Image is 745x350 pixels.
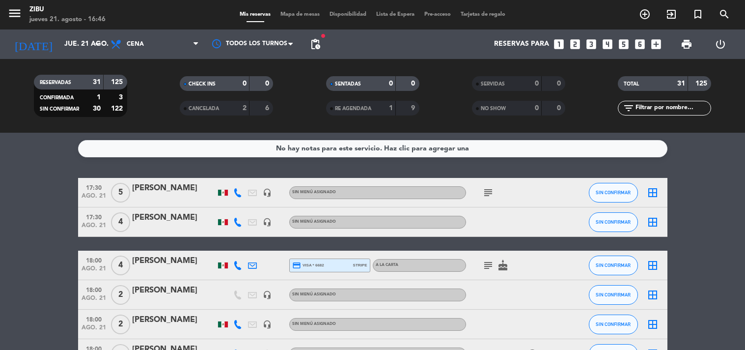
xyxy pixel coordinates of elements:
span: Lista de Espera [371,12,419,17]
span: Sin menú asignado [292,292,336,296]
strong: 30 [93,105,101,112]
span: stripe [353,262,367,268]
strong: 0 [535,105,539,112]
i: headset_mic [263,218,272,227]
span: Tarjetas de regalo [456,12,510,17]
i: subject [482,187,494,199]
div: LOG OUT [704,29,738,59]
i: search [718,8,730,20]
span: CONFIRMADA [40,95,74,100]
span: Pre-acceso [419,12,456,17]
i: arrow_drop_down [91,38,103,50]
span: SIN CONFIRMAR [596,292,631,297]
span: fiber_manual_record [320,33,326,39]
i: border_all [647,319,659,330]
span: 5 [111,183,130,203]
div: [PERSON_NAME] [132,255,216,267]
span: 17:30 [82,181,106,193]
i: border_all [647,260,659,271]
i: looks_4 [601,38,614,51]
i: filter_list [623,102,635,114]
span: RE AGENDADA [335,106,371,111]
span: Mapa de mesas [276,12,325,17]
span: SIN CONFIRMAR [596,190,631,195]
div: No hay notas para este servicio. Haz clic para agregar una [276,143,469,154]
span: ago. 21 [82,324,106,336]
i: headset_mic [263,320,272,329]
i: looks_two [569,38,581,51]
i: looks_3 [585,38,598,51]
div: [PERSON_NAME] [132,211,216,224]
button: SIN CONFIRMAR [589,315,638,334]
i: looks_5 [617,38,630,51]
strong: 125 [111,79,125,86]
span: CANCELADA [189,106,219,111]
i: headset_mic [263,291,272,299]
button: SIN CONFIRMAR [589,285,638,305]
div: Zibu [29,5,106,15]
i: add_circle_outline [639,8,651,20]
div: [PERSON_NAME] [132,314,216,326]
i: [DATE] [7,33,59,55]
i: power_settings_new [715,38,726,50]
i: add_box [650,38,662,51]
i: menu [7,6,22,21]
i: looks_6 [634,38,646,51]
span: SENTADAS [335,82,361,87]
button: menu [7,6,22,24]
span: Disponibilidad [325,12,371,17]
span: Reservas para [494,40,549,48]
span: Sin menú asignado [292,322,336,326]
i: border_all [647,187,659,199]
strong: 6 [265,105,271,112]
strong: 1 [97,94,101,101]
span: 2 [111,285,130,305]
button: SIN CONFIRMAR [589,212,638,232]
span: CHECK INS [189,82,216,87]
span: TOTAL [624,82,639,87]
span: 2 [111,315,130,334]
strong: 0 [389,80,393,87]
strong: 125 [695,80,709,87]
strong: 0 [535,80,539,87]
strong: 3 [119,94,125,101]
span: Cena [127,41,144,48]
i: exit_to_app [665,8,677,20]
input: Filtrar por nombre... [635,103,711,114]
span: 4 [111,212,130,232]
span: 18:00 [82,284,106,295]
i: looks_one [552,38,565,51]
span: Mis reservas [235,12,276,17]
i: turned_in_not [692,8,704,20]
span: NO SHOW [481,106,506,111]
strong: 0 [557,105,563,112]
strong: 31 [677,80,685,87]
i: border_all [647,216,659,228]
i: subject [482,260,494,271]
span: 17:30 [82,211,106,222]
span: SIN CONFIRMAR [40,107,79,112]
span: ago. 21 [82,265,106,277]
i: credit_card [292,261,301,270]
strong: 1 [389,105,393,112]
span: SIN CONFIRMAR [596,321,631,327]
span: Sin menú asignado [292,220,336,224]
strong: 122 [111,105,125,112]
div: jueves 21. agosto - 16:46 [29,15,106,25]
span: SERVIDAS [481,82,505,87]
strong: 9 [411,105,417,112]
button: SIN CONFIRMAR [589,183,638,203]
span: pending_actions [309,38,321,50]
strong: 0 [265,80,271,87]
span: RESERVADAS [40,80,71,85]
div: [PERSON_NAME] [132,182,216,195]
i: border_all [647,289,659,301]
span: 18:00 [82,313,106,324]
button: SIN CONFIRMAR [589,256,638,275]
span: 18:00 [82,254,106,265]
strong: 2 [243,105,247,112]
span: Sin menú asignado [292,190,336,194]
span: ago. 21 [82,222,106,233]
span: ago. 21 [82,193,106,204]
strong: 0 [557,80,563,87]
